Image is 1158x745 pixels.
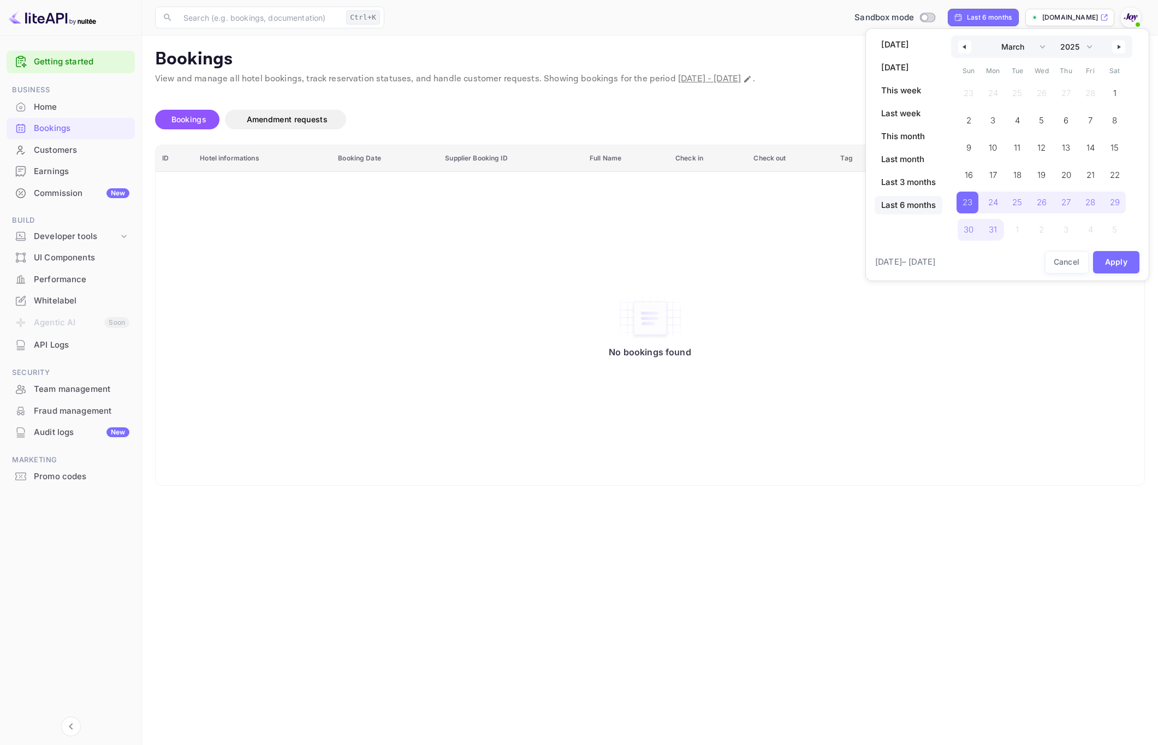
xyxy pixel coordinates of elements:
button: 1 [1102,80,1127,102]
span: 23 [963,193,972,212]
button: 6 [1054,107,1078,129]
button: 11 [1005,134,1030,156]
button: 29 [1102,189,1127,211]
span: 12 [1037,138,1046,158]
span: 25 [1012,193,1022,212]
span: Thu [1054,62,1078,80]
span: 2 [966,111,971,130]
span: 22 [1110,165,1120,185]
span: 15 [1111,138,1119,158]
span: Wed [1030,62,1054,80]
span: [DATE] – [DATE] [875,256,935,269]
button: 10 [981,134,1006,156]
button: 20 [1054,162,1078,183]
button: 13 [1054,134,1078,156]
button: 24 [981,189,1006,211]
button: 30 [957,216,981,238]
span: Tue [1005,62,1030,80]
span: 14 [1086,138,1095,158]
button: 31 [981,216,1006,238]
button: 18 [1005,162,1030,183]
button: 16 [957,162,981,183]
button: 28 [1078,189,1103,211]
span: 18 [1013,165,1022,185]
button: 27 [1054,189,1078,211]
span: 29 [1110,193,1120,212]
button: 2 [957,107,981,129]
span: 10 [989,138,997,158]
button: 8 [1102,107,1127,129]
button: Apply [1093,251,1140,273]
span: 27 [1061,193,1071,212]
button: Last month [875,150,942,169]
button: 15 [1102,134,1127,156]
button: 7 [1078,107,1103,129]
button: 23 [957,189,981,211]
button: 5 [1030,107,1054,129]
span: 6 [1064,111,1068,130]
span: 5 [1039,111,1044,130]
button: 26 [1030,189,1054,211]
span: 11 [1014,138,1020,158]
span: 1 [1113,84,1117,103]
span: 7 [1088,111,1092,130]
span: 13 [1062,138,1070,158]
button: Last 3 months [875,173,942,192]
button: Last week [875,104,942,123]
button: [DATE] [875,35,942,54]
button: 21 [1078,162,1103,183]
button: 19 [1030,162,1054,183]
span: Sat [1102,62,1127,80]
button: Cancel [1045,251,1089,273]
button: 25 [1005,189,1030,211]
button: 22 [1102,162,1127,183]
span: 28 [1085,193,1095,212]
span: 16 [965,165,973,185]
span: 21 [1086,165,1095,185]
button: 4 [1005,107,1030,129]
span: 17 [989,165,997,185]
button: 14 [1078,134,1103,156]
button: This week [875,81,942,100]
span: 4 [1015,111,1020,130]
button: [DATE] [875,58,942,77]
span: Mon [981,62,1006,80]
button: 3 [981,107,1006,129]
button: 12 [1030,134,1054,156]
span: 9 [966,138,971,158]
span: Fri [1078,62,1103,80]
span: Sun [957,62,981,80]
span: 26 [1037,193,1047,212]
button: 9 [957,134,981,156]
span: 19 [1037,165,1046,185]
span: 24 [988,193,998,212]
span: 3 [990,111,995,130]
span: 30 [964,220,973,240]
button: 17 [981,162,1006,183]
span: 20 [1061,165,1071,185]
span: 8 [1112,111,1117,130]
button: Last 6 months [875,196,942,214]
span: 31 [989,220,997,240]
button: This month [875,127,942,146]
